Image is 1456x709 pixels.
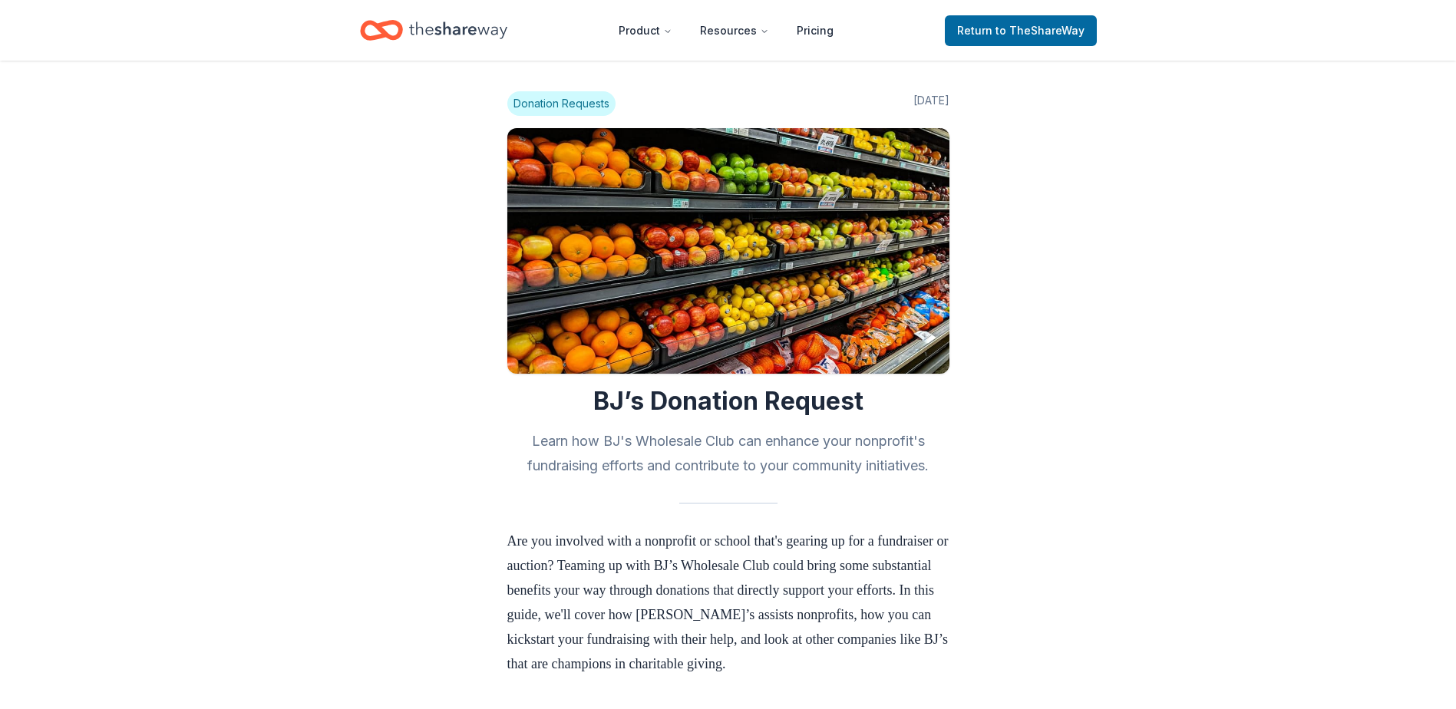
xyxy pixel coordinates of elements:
button: Product [606,15,685,46]
img: Image for BJ’s Donation Request [507,128,949,374]
h1: BJ’s Donation Request [507,386,949,417]
button: Resources [688,15,781,46]
a: Pricing [784,15,846,46]
p: Are you involved with a nonprofit or school that's gearing up for a fundraiser or auction? Teamin... [507,529,949,676]
a: Home [360,12,507,48]
span: Return [957,21,1085,40]
span: to TheShareWay [995,24,1085,37]
nav: Main [606,12,846,48]
a: Returnto TheShareWay [945,15,1097,46]
span: [DATE] [913,91,949,116]
span: Donation Requests [507,91,616,116]
h2: Learn how BJ's Wholesale Club can enhance your nonprofit's fundraising efforts and contribute to ... [507,429,949,478]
